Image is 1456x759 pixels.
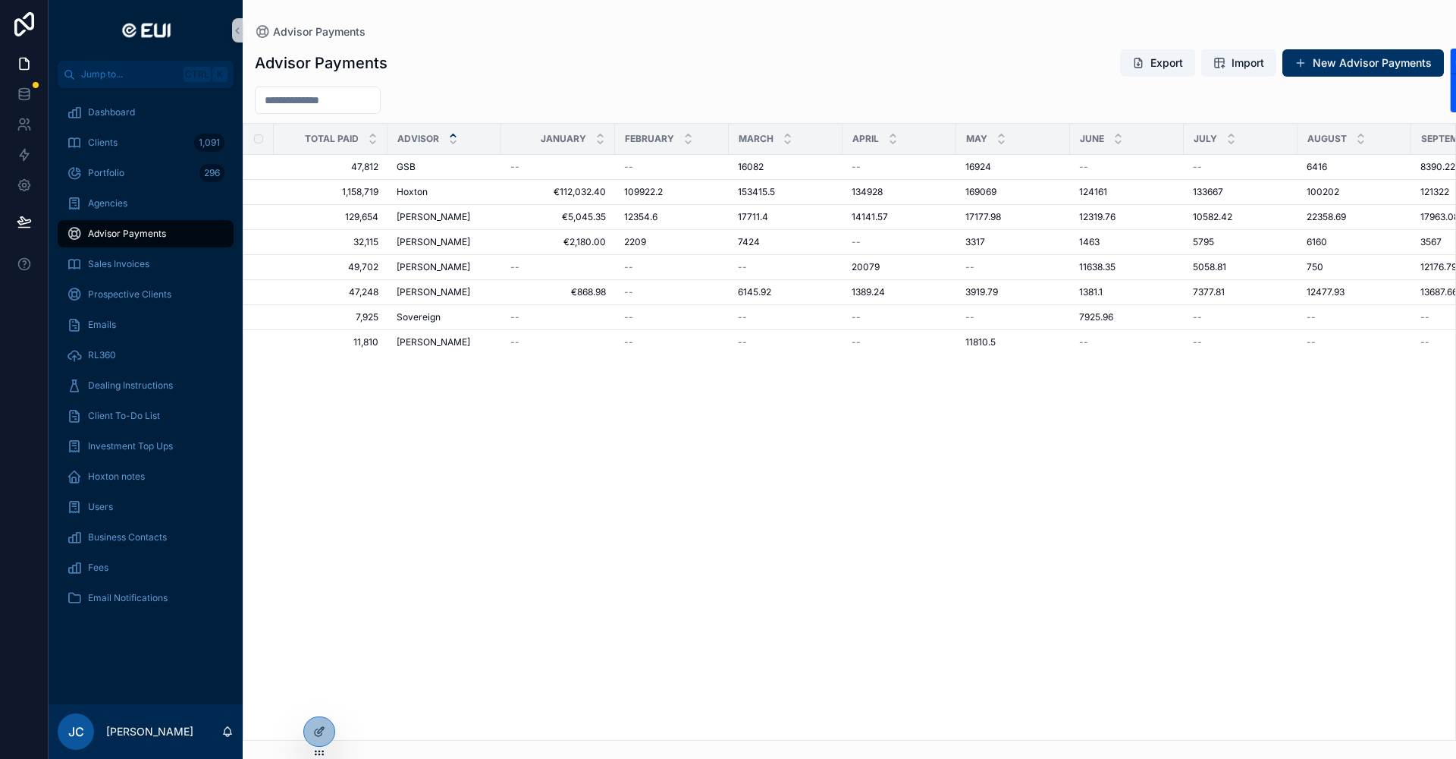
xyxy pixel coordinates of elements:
[1307,186,1402,198] a: 100202
[88,592,168,604] span: Email Notifications
[624,261,720,273] a: --
[1307,336,1316,348] span: --
[58,311,234,339] a: Emails
[965,161,1061,173] a: 16924
[1193,186,1288,198] a: 133667
[965,286,998,298] span: 3919.79
[1079,286,1103,298] span: 1381.1
[1079,211,1175,223] a: 12319.76
[852,261,947,273] a: 20079
[852,286,885,298] span: 1389.24
[1307,336,1402,348] a: --
[88,288,171,301] span: Prospective Clients
[58,433,234,460] a: Investment Top Ups
[255,24,366,39] a: Advisor Payments
[738,286,771,298] span: 6145.92
[738,261,833,273] a: --
[852,286,947,298] a: 1389.24
[624,186,663,198] span: 109922.2
[292,311,378,323] span: 7,925
[965,161,991,173] span: 16924
[624,261,633,273] span: --
[510,161,519,173] span: --
[58,190,234,217] a: Agencies
[965,211,1061,223] a: 17177.98
[510,311,519,323] span: --
[965,336,996,348] span: 11810.5
[1420,186,1449,198] span: 121322
[510,336,519,348] span: --
[510,261,519,273] span: --
[738,186,833,198] a: 153415.5
[1193,286,1225,298] span: 7377.81
[852,336,947,348] a: --
[624,161,633,173] span: --
[1193,336,1288,348] a: --
[88,562,108,574] span: Fees
[510,336,606,348] a: --
[738,236,760,248] span: 7424
[1079,161,1088,173] span: --
[194,134,224,152] div: 1,091
[624,211,720,223] a: 12354.6
[624,336,633,348] span: --
[1307,186,1339,198] span: 100202
[1193,161,1288,173] a: --
[965,286,1061,298] a: 3919.79
[1079,336,1088,348] span: --
[965,261,974,273] span: --
[292,336,378,348] a: 11,810
[88,106,135,118] span: Dashboard
[1079,186,1107,198] span: 124161
[397,261,492,273] a: [PERSON_NAME]
[965,186,996,198] span: 169069
[1307,236,1402,248] a: 6160
[1201,49,1276,77] button: Import
[738,161,764,173] span: 16082
[1079,236,1175,248] a: 1463
[738,336,833,348] a: --
[88,228,166,240] span: Advisor Payments
[1120,49,1195,77] button: Export
[1079,261,1116,273] span: 11638.35
[965,236,985,248] span: 3317
[1420,336,1429,348] span: --
[965,236,1061,248] a: 3317
[292,211,378,223] a: 129,654
[624,311,633,323] span: --
[624,186,720,198] a: 109922.2
[292,261,378,273] a: 49,702
[397,286,492,298] a: [PERSON_NAME]
[49,88,243,631] div: scrollable content
[1307,211,1402,223] a: 22358.69
[624,161,720,173] a: --
[738,261,747,273] span: --
[624,286,720,298] a: --
[965,311,1061,323] a: --
[541,133,586,145] span: January
[58,554,234,581] a: Fees
[1307,286,1402,298] a: 12477.93
[1193,261,1226,273] span: 5058.81
[1193,236,1214,248] span: 5795
[1420,311,1429,323] span: --
[88,410,160,422] span: Client To-Do List
[624,336,720,348] a: --
[397,161,416,173] span: GSB
[965,336,1061,348] a: 11810.5
[1079,311,1113,323] span: 7925.96
[116,18,175,43] img: App logo
[965,186,1061,198] a: 169069
[58,584,234,612] a: Email Notifications
[397,211,470,223] span: [PERSON_NAME]
[625,133,674,145] span: February
[292,236,378,248] a: 32,115
[88,440,173,452] span: Investment Top Ups
[510,261,606,273] a: --
[1307,311,1402,323] a: --
[88,501,113,513] span: Users
[58,129,234,156] a: Clients1,091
